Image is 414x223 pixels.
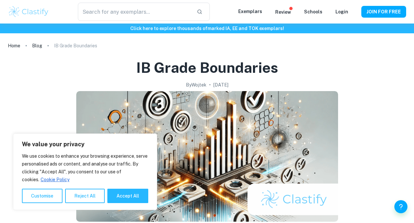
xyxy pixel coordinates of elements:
[136,58,278,77] h1: IB Grade Boundaries
[1,25,413,32] h6: Click here to explore thousands of marked IA, EE and TOK exemplars !
[238,8,262,15] p: Exemplars
[213,81,228,88] h2: [DATE]
[335,9,348,14] a: Login
[40,177,70,183] a: Cookie Policy
[32,41,42,50] a: Blog
[361,6,406,18] button: JOIN FOR FREE
[22,152,148,183] p: We use cookies to enhance your browsing experience, serve personalised ads or content, and analys...
[8,5,49,18] img: Clastify logo
[22,189,63,203] button: Customise
[304,9,322,14] a: Schools
[13,134,157,210] div: We value your privacy
[78,3,192,21] input: Search for any exemplars...
[186,81,207,88] h2: By Wojtek
[209,81,211,88] p: •
[107,189,148,203] button: Accept All
[76,91,338,222] img: IB Grade Boundaries cover image
[22,140,148,148] p: We value your privacy
[65,189,105,203] button: Reject All
[54,42,97,49] p: IB Grade Boundaries
[394,200,407,213] button: Help and Feedback
[8,41,20,50] a: Home
[275,8,291,16] p: Review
